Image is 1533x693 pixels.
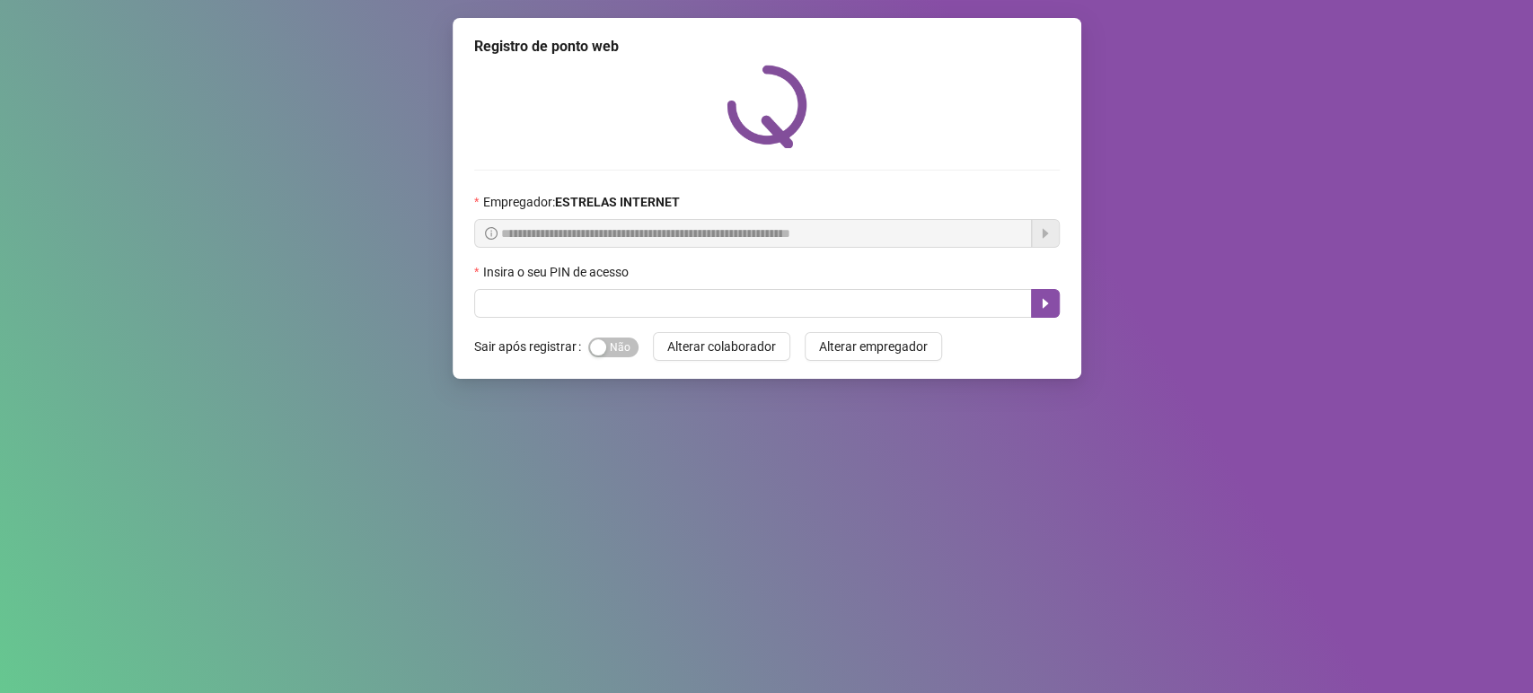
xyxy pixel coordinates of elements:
span: info-circle [485,227,498,240]
span: caret-right [1038,296,1053,311]
label: Sair após registrar [474,332,588,361]
button: Alterar colaborador [653,332,790,361]
img: QRPoint [727,65,807,148]
span: Empregador : [482,192,679,212]
label: Insira o seu PIN de acesso [474,262,639,282]
strong: ESTRELAS INTERNET [554,195,679,209]
div: Registro de ponto web [474,36,1060,57]
span: Alterar empregador [819,337,928,356]
button: Alterar empregador [805,332,942,361]
span: Alterar colaborador [667,337,776,356]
